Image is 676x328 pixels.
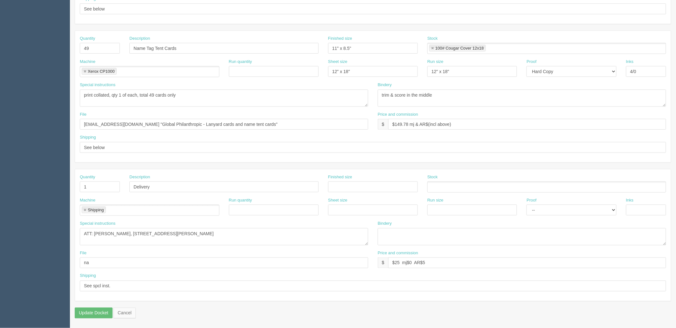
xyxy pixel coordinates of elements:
[80,59,95,65] label: Machine
[75,308,113,318] input: Update Docket
[80,112,86,118] label: File
[80,228,368,245] textarea: ATT: [PERSON_NAME], [STREET_ADDRESS][PERSON_NAME]
[80,250,86,256] label: File
[378,90,666,107] textarea: trim & score in the middle
[80,221,115,227] label: Special instructions
[328,36,352,42] label: Finished size
[626,59,634,65] label: Inks
[229,59,252,65] label: Run quantity
[80,134,96,140] label: Shipping
[378,221,392,227] label: Bindery
[80,36,95,42] label: Quantity
[328,59,348,65] label: Sheet size
[427,59,444,65] label: Run size
[427,36,438,42] label: Stock
[626,197,634,203] label: Inks
[427,174,438,180] label: Stock
[80,197,95,203] label: Machine
[129,174,150,180] label: Description
[378,250,418,256] label: Price and commission
[427,197,444,203] label: Run size
[114,308,136,318] a: Cancel
[80,82,115,88] label: Special instructions
[88,69,115,73] div: Xerox CP1000
[118,311,132,316] span: translation missing: en.helpers.links.cancel
[80,90,368,107] textarea: print collated, qty 1 of each, total 49 cards only
[328,174,352,180] label: Finished size
[527,197,536,203] label: Proof
[229,197,252,203] label: Run quantity
[129,36,150,42] label: Description
[378,82,392,88] label: Bindery
[378,257,388,268] div: $
[527,59,536,65] label: Proof
[435,46,484,50] div: 100# Cougar Cover 12x18
[378,112,418,118] label: Price and commission
[328,197,348,203] label: Sheet size
[80,273,96,279] label: Shipping
[378,119,388,130] div: $
[88,208,104,212] div: Shipping
[80,174,95,180] label: Quantity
